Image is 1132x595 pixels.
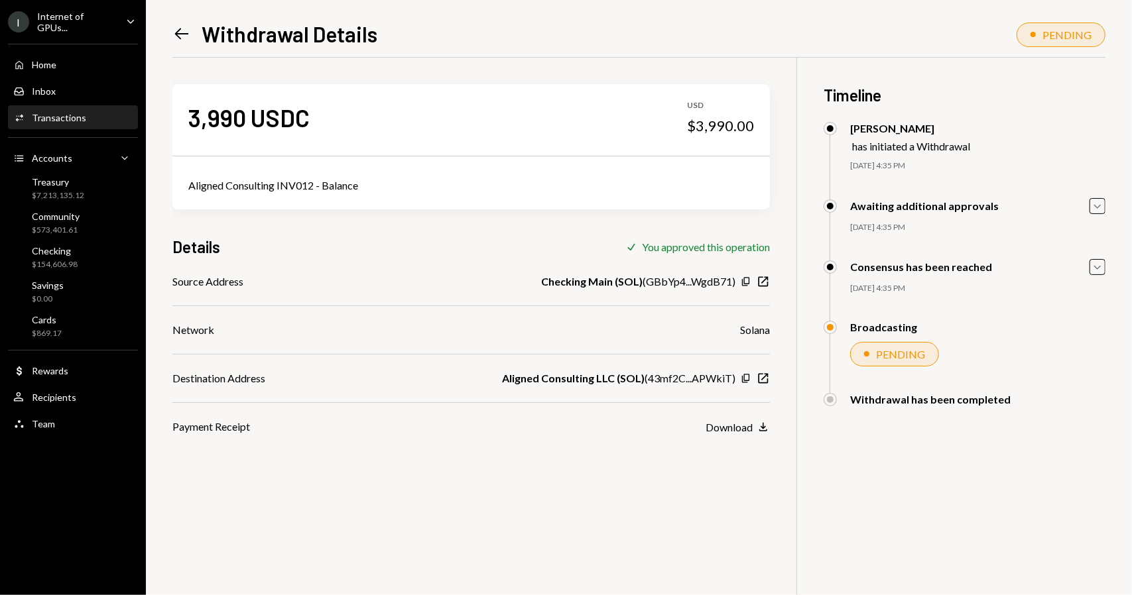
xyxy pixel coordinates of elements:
div: Recipients [32,392,76,403]
div: Payment Receipt [172,419,250,435]
div: You approved this operation [642,241,770,253]
a: Team [8,411,138,435]
div: Destination Address [172,370,265,386]
div: Consensus has been reached [850,260,992,273]
h3: Timeline [824,84,1105,106]
div: [DATE] 4:35 PM [850,160,1105,172]
a: Recipients [8,385,138,409]
a: Inbox [8,79,138,103]
b: Aligned Consulting LLC (SOL) [502,370,645,386]
button: Download [706,420,770,435]
h1: Withdrawal Details [202,21,377,47]
div: ( GBbYp4...WgdB71 ) [541,274,735,290]
div: Accounts [32,152,72,164]
div: has initiated a Withdrawal [852,140,970,152]
a: Transactions [8,105,138,129]
div: Checking [32,245,78,256]
div: Source Address [172,274,243,290]
div: $3,990.00 [687,117,754,135]
div: Network [172,322,214,338]
div: Inbox [32,85,56,97]
div: I [8,11,29,32]
div: PENDING [876,348,925,360]
a: Community$573,401.61 [8,207,138,239]
div: 3,990 USDC [188,103,310,133]
div: Withdrawal has been completed [850,393,1011,406]
div: PENDING [1042,28,1092,41]
div: Savings [32,280,64,291]
div: Aligned Consulting INV012 - Balance [188,178,754,193]
a: Cards$869.17 [8,310,138,342]
div: $0.00 [32,294,64,305]
div: $573,401.61 [32,225,80,236]
div: Transactions [32,112,86,123]
div: Community [32,211,80,222]
div: [PERSON_NAME] [850,122,970,135]
div: [DATE] 4:35 PM [850,283,1105,294]
div: [DATE] 4:35 PM [850,222,1105,233]
b: Checking Main (SOL) [541,274,643,290]
div: Broadcasting [850,321,917,333]
div: $7,213,135.12 [32,190,84,201]
h3: Details [172,236,220,258]
div: Internet of GPUs... [37,11,115,33]
div: $869.17 [32,328,62,339]
a: Checking$154,606.98 [8,241,138,273]
div: USD [687,100,754,111]
div: ( 43mf2C...APWkiT ) [502,370,735,386]
div: Treasury [32,176,84,188]
div: Rewards [32,365,68,376]
div: Team [32,418,55,429]
div: $154,606.98 [32,259,78,270]
a: Savings$0.00 [8,276,138,307]
div: Home [32,59,56,70]
a: Home [8,52,138,76]
div: Cards [32,314,62,325]
a: Treasury$7,213,135.12 [8,172,138,204]
a: Accounts [8,146,138,170]
div: Download [706,421,753,433]
a: Rewards [8,358,138,382]
div: Awaiting additional approvals [850,199,999,212]
div: Solana [740,322,770,338]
